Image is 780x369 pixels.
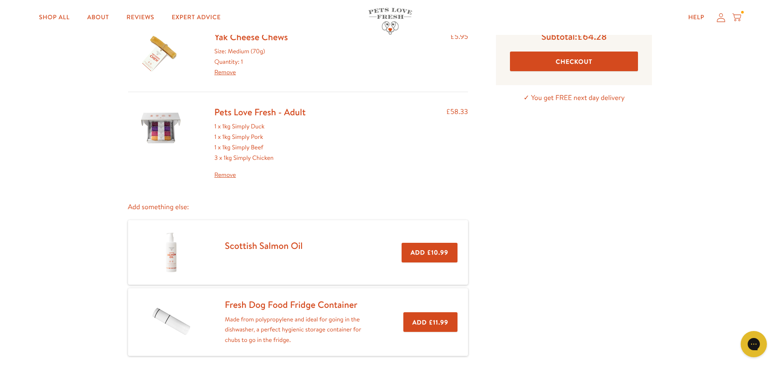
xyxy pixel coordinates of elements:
a: Reviews [120,9,161,26]
div: £5.95 [450,31,468,78]
div: Size: Medium (70g) Quantity: 1 [215,46,288,77]
button: Checkout [510,52,638,71]
div: 1 x 1kg Simply Duck 1 x 1kg Simply Pork 1 x 1kg Simply Beef 3 x 1kg Simply Chicken [215,121,306,180]
a: Pets Love Fresh - Adult [215,106,306,118]
p: ✓ You get FREE next day delivery [496,92,652,104]
a: Scottish Salmon Oil [225,239,303,252]
img: Pets Love Fresh [368,8,412,34]
img: Scottish Salmon Oil [149,231,193,274]
iframe: Gorgias live chat messenger [736,328,771,360]
a: Remove [215,68,236,76]
p: Add something else: [128,201,468,213]
div: £58.33 [446,106,468,180]
p: Made from polypropylene and ideal for going in the dishwasher, a perfect hygienic storage contain... [225,314,375,345]
p: Subtotal: [510,31,638,42]
a: Yak Cheese Chews [215,31,288,43]
a: Fresh Dog Food Fridge Container [225,298,357,311]
a: Expert Advice [165,9,228,26]
a: Remove [215,170,306,180]
button: Add £10.99 [402,243,458,262]
a: Shop All [32,9,76,26]
img: Fresh Dog Food Fridge Container [149,301,193,343]
img: Yak Cheese Chews - Medium (70g) [139,31,183,75]
a: About [80,9,116,26]
span: £64.28 [577,30,607,43]
button: Add £11.99 [403,312,458,332]
a: Help [681,9,711,26]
